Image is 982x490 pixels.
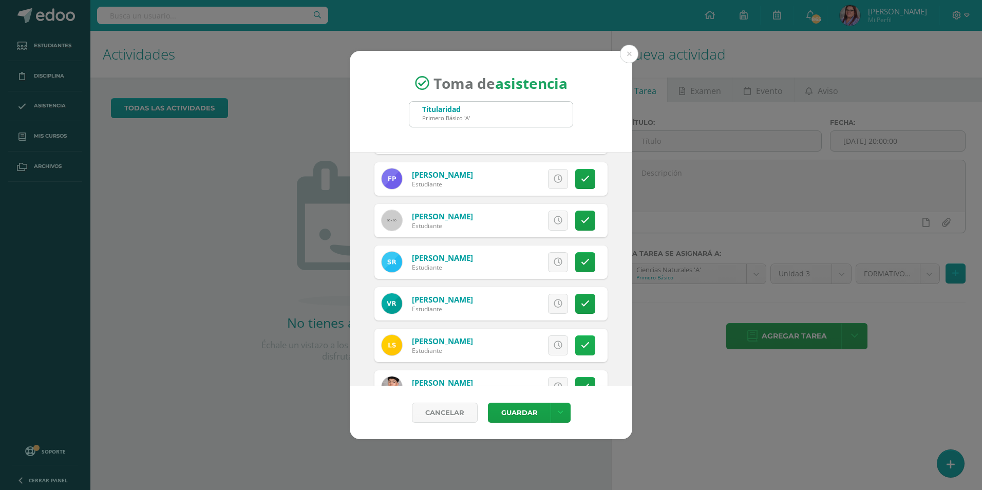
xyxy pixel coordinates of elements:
a: [PERSON_NAME] [412,253,473,263]
div: Estudiante [412,180,473,189]
img: 7fe5e6d451dc79a90128adb2776e1633.png [382,252,402,272]
button: Guardar [488,403,551,423]
div: Titularidad [422,104,470,114]
div: Primero Básico 'A' [422,114,470,122]
img: d1267f17dc2bdf09d6adf676698de516.png [382,376,402,397]
div: Estudiante [412,221,473,230]
a: Cancelar [412,403,478,423]
strong: asistencia [495,73,568,93]
span: Toma de [433,73,568,93]
div: Estudiante [412,263,473,272]
a: [PERSON_NAME] [412,211,473,221]
div: Estudiante [412,346,473,355]
img: 45121834d2fa29b80a3817bc08f4fff1.png [382,293,402,314]
input: Busca un grado o sección aquí... [409,102,573,127]
a: [PERSON_NAME] [412,378,473,388]
img: 550ff48231c2f1d3538c5909726030e9.png [382,168,402,189]
a: [PERSON_NAME] [412,336,473,346]
button: Close (Esc) [620,45,638,63]
img: 2f5f2a67277bcff844331e4bc8f08f1e.png [382,335,402,355]
a: [PERSON_NAME] [412,294,473,305]
a: [PERSON_NAME] [412,169,473,180]
img: 60x60 [382,210,402,231]
div: Estudiante [412,305,473,313]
